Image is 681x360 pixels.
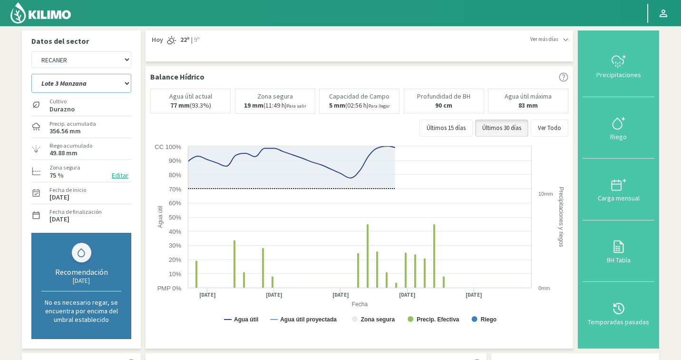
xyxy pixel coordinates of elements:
div: Precipitaciones [585,71,652,78]
label: 75 % [49,172,64,179]
text: 10mm [538,191,553,197]
p: (11:49 h) [244,102,306,110]
label: Durazno [49,106,75,112]
label: Zona segura [49,163,80,172]
text: Agua útil proyectada [280,316,337,323]
text: 40% [169,228,181,235]
text: Precip. Efectiva [417,316,459,323]
label: Fecha de finalización [49,208,102,216]
b: 5 mm [329,101,345,110]
span: | [191,35,193,45]
text: CC 100% [155,143,181,150]
label: 49.88 mm [49,150,78,156]
text: 70% [169,186,181,193]
div: [DATE] [41,277,121,285]
p: Datos del sector [31,35,131,47]
div: Carga mensual [585,195,652,201]
div: Riego [585,133,652,140]
p: Agua útil máxima [505,93,552,100]
p: (93.3%) [170,102,211,109]
div: BH Tabla [585,257,652,263]
p: Balance Hídrico [150,71,204,82]
button: Riego [583,97,654,159]
p: (02:56 h) [329,102,390,110]
text: 10% [169,270,181,278]
text: [DATE] [332,291,349,299]
text: Fecha [352,301,368,308]
span: Hoy [150,35,163,45]
small: Para salir [287,103,306,109]
label: Fecha de inicio [49,186,86,194]
text: 50% [169,214,181,221]
text: Agua útil [234,316,258,323]
label: Riego acumulado [49,141,92,150]
p: Profundidad de BH [417,93,470,100]
text: Precipitaciones y riegos [558,187,564,247]
button: Temporadas pasadas [583,282,654,344]
label: [DATE] [49,194,69,200]
button: Últimos 30 días [475,120,528,137]
label: Cultivo [49,97,75,106]
button: Carga mensual [583,159,654,220]
text: Zona segura [361,316,395,323]
b: 83 mm [518,101,538,110]
button: Ver Todo [531,120,568,137]
text: Riego [481,316,496,323]
text: [DATE] [199,291,216,299]
img: Kilimo [10,1,72,24]
text: [DATE] [466,291,482,299]
label: [DATE] [49,216,69,222]
strong: 22º [180,35,190,44]
button: BH Tabla [583,220,654,282]
text: 0mm [538,285,550,291]
button: Editar [109,170,131,181]
text: 60% [169,200,181,207]
text: 20% [169,256,181,263]
b: 77 mm [170,101,190,110]
text: Agua útil [157,206,164,228]
text: [DATE] [266,291,282,299]
b: 90 cm [435,101,452,110]
b: 19 mm [244,101,263,110]
p: Agua útil actual [169,93,212,100]
text: 90% [169,157,181,164]
span: Ver más días [530,35,558,43]
text: 80% [169,171,181,179]
label: 356.56 mm [49,128,81,134]
p: Zona segura [257,93,293,100]
small: Para llegar [369,103,390,109]
text: [DATE] [399,291,416,299]
button: Precipitaciones [583,35,654,97]
span: 9º [193,35,200,45]
div: Recomendación [41,267,121,277]
text: 30% [169,242,181,249]
p: Capacidad de Campo [329,93,389,100]
text: PMP 0% [157,285,182,292]
label: Precip. acumulada [49,120,96,128]
div: Temporadas pasadas [585,319,652,325]
p: No es necesario regar, se encuentra por encima del umbral establecido [41,298,121,324]
button: Últimos 15 días [419,120,473,137]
